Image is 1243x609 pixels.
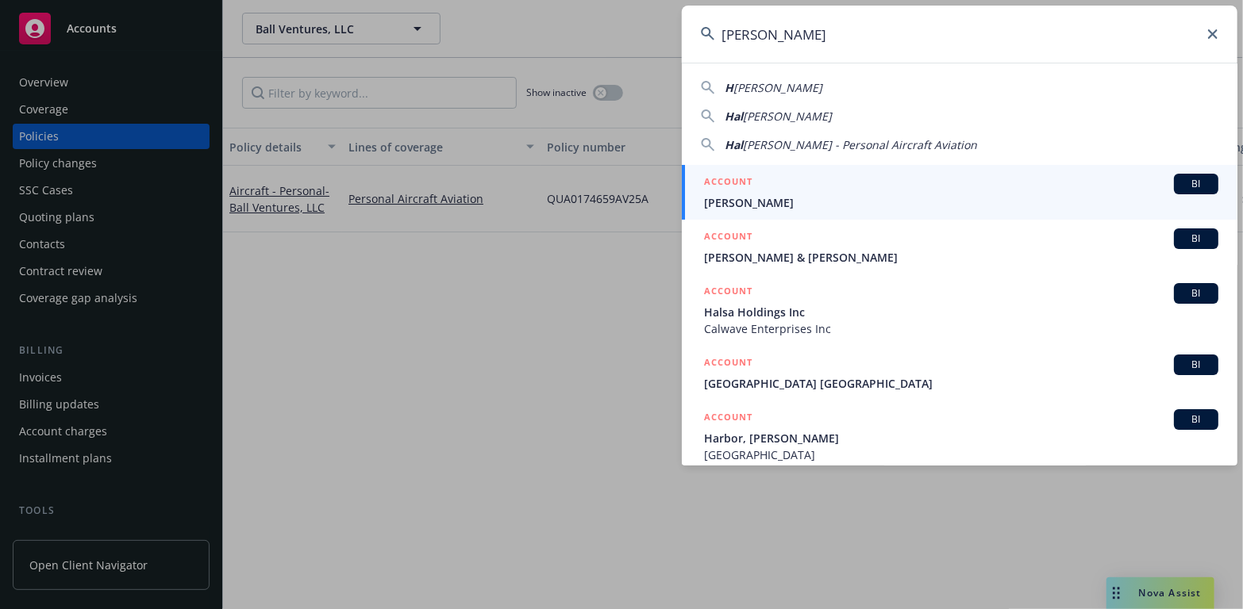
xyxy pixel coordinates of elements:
span: [PERSON_NAME] - Personal Aircraft Aviation [743,137,977,152]
span: H [725,80,733,95]
span: BI [1180,177,1212,191]
span: BI [1180,412,1212,427]
span: Hal [725,109,743,124]
span: [GEOGRAPHIC_DATA] [704,446,1218,463]
a: ACCOUNTBI[PERSON_NAME] [682,165,1237,220]
a: ACCOUNTBI[GEOGRAPHIC_DATA] [GEOGRAPHIC_DATA] [682,346,1237,400]
span: BI [1180,232,1212,246]
span: [PERSON_NAME] [743,109,832,124]
h5: ACCOUNT [704,283,752,302]
span: [GEOGRAPHIC_DATA] [GEOGRAPHIC_DATA] [704,375,1218,392]
span: Halsa Holdings Inc [704,304,1218,320]
h5: ACCOUNT [704,174,752,193]
span: [PERSON_NAME] [733,80,822,95]
span: [PERSON_NAME] & [PERSON_NAME] [704,249,1218,266]
h5: ACCOUNT [704,228,752,247]
span: Harbor, [PERSON_NAME] [704,430,1218,446]
h5: ACCOUNT [704,409,752,428]
input: Search... [682,6,1237,63]
span: Calwave Enterprises Inc [704,320,1218,337]
a: ACCOUNTBI[PERSON_NAME] & [PERSON_NAME] [682,220,1237,274]
a: ACCOUNTBIHalsa Holdings IncCalwave Enterprises Inc [682,274,1237,346]
span: BI [1180,358,1212,372]
span: BI [1180,286,1212,301]
h5: ACCOUNT [704,354,752,373]
span: [PERSON_NAME] [704,194,1218,211]
a: ACCOUNTBIHarbor, [PERSON_NAME][GEOGRAPHIC_DATA] [682,400,1237,472]
span: Hal [725,137,743,152]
